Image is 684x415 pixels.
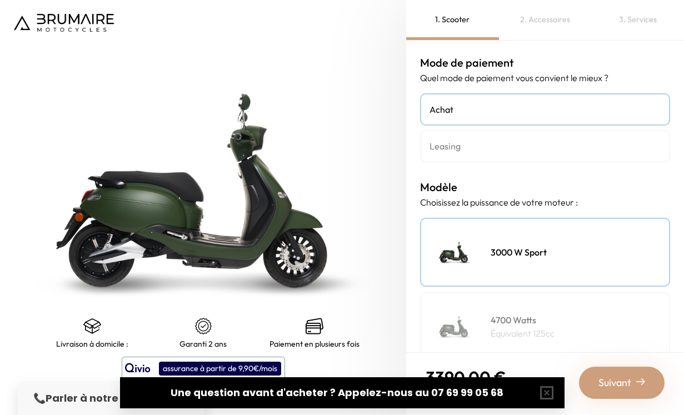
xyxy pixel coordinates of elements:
[420,71,670,84] p: Quel mode de paiement vous convient le mieux ?
[426,367,506,388] span: 3390,00 €
[420,196,670,209] p: Choisissez la puissance de votre moteur :
[159,362,281,376] div: assurance à partir de 9,90€/mois
[420,54,670,71] h3: Mode de paiement
[427,299,482,354] img: Scooter
[427,224,482,280] img: Scooter
[420,179,670,196] h3: Modèle
[636,377,645,386] img: right-arrow-2.png
[420,130,670,162] a: Leasing
[179,339,227,348] p: Garanti 2 ans
[491,327,555,340] p: Équivalent 125cc
[269,339,360,348] p: Paiement en plusieurs fois
[194,317,212,335] img: certificat-de-garantie.png
[122,357,285,380] button: assurance à partir de 9,90€/mois
[491,313,555,327] h4: 4700 Watts
[83,317,101,335] img: shipping.png
[491,246,547,259] h4: 3000 W Sport
[598,375,631,391] span: Suivant
[56,339,128,348] p: Livraison à domicile :
[430,139,661,153] h4: Leasing
[14,14,114,32] img: Logo de Brumaire
[306,317,323,335] img: credit-cards.png
[125,362,151,375] img: logo qivio
[430,103,661,116] h4: Achat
